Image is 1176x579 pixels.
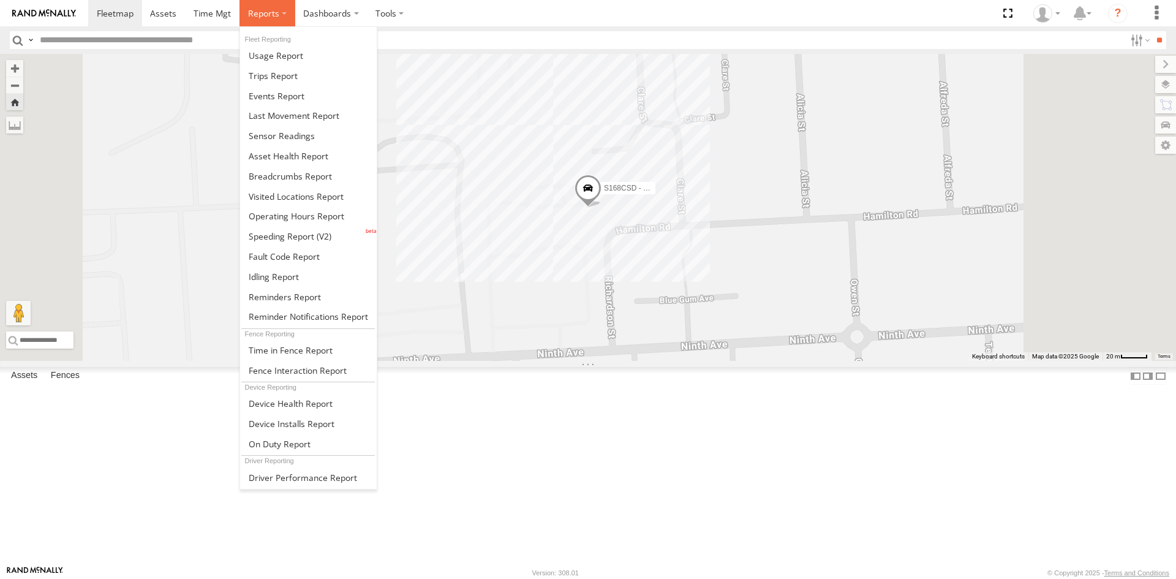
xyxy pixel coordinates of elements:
[240,340,377,360] a: Time in Fences Report
[240,126,377,146] a: Sensor Readings
[240,287,377,307] a: Reminders Report
[240,66,377,86] a: Trips Report
[5,368,43,385] label: Assets
[1158,354,1170,359] a: Terms (opens in new tab)
[6,60,23,77] button: Zoom in
[1155,367,1167,385] label: Hide Summary Table
[240,360,377,380] a: Fence Interaction Report
[240,226,377,246] a: Fleet Speed Report (V2)
[240,487,377,507] a: Assignment Report
[240,246,377,267] a: Fault Code Report
[1108,4,1128,23] i: ?
[1047,569,1169,577] div: © Copyright 2025 -
[1126,31,1152,49] label: Search Filter Options
[240,434,377,454] a: On Duty Report
[240,467,377,488] a: Driver Performance Report
[972,352,1025,361] button: Keyboard shortcuts
[240,186,377,206] a: Visited Locations Report
[240,86,377,106] a: Full Events Report
[7,567,63,579] a: Visit our Website
[6,301,31,325] button: Drag Pegman onto the map to open Street View
[45,368,86,385] label: Fences
[240,105,377,126] a: Last Movement Report
[240,146,377,166] a: Asset Health Report
[1104,569,1169,577] a: Terms and Conditions
[26,31,36,49] label: Search Query
[240,45,377,66] a: Usage Report
[1032,353,1099,360] span: Map data ©2025 Google
[240,414,377,434] a: Device Installs Report
[240,206,377,226] a: Asset Operating Hours Report
[532,569,579,577] div: Version: 308.01
[1029,4,1065,23] div: Peter Lu
[240,307,377,327] a: Service Reminder Notifications Report
[1102,352,1151,361] button: Map Scale: 20 m per 41 pixels
[604,184,706,192] span: S168CSD - Fridge It Spaceship
[1129,367,1142,385] label: Dock Summary Table to the Left
[240,393,377,414] a: Device Health Report
[240,267,377,287] a: Idling Report
[1155,137,1176,154] label: Map Settings
[6,116,23,134] label: Measure
[1142,367,1154,385] label: Dock Summary Table to the Right
[12,9,76,18] img: rand-logo.svg
[6,94,23,110] button: Zoom Home
[6,77,23,94] button: Zoom out
[240,166,377,186] a: Breadcrumbs Report
[1106,353,1120,360] span: 20 m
